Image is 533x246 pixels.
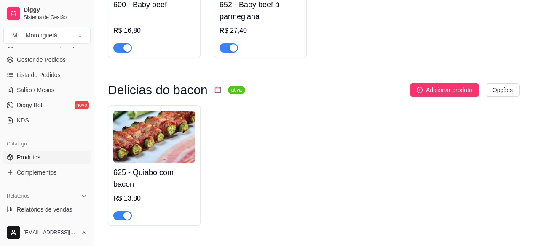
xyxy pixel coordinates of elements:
[3,222,91,243] button: [EMAIL_ADDRESS][DOMAIN_NAME]
[417,87,423,93] span: plus-circle
[3,151,91,164] a: Produtos
[426,85,472,95] span: Adicionar produto
[3,137,91,151] div: Catálogo
[3,53,91,66] a: Gestor de Pedidos
[17,71,61,79] span: Lista de Pedidos
[17,153,40,161] span: Produtos
[17,205,72,214] span: Relatórios de vendas
[17,116,29,124] span: KDS
[24,229,77,236] span: [EMAIL_ADDRESS][DOMAIN_NAME]
[214,86,221,93] span: calendar
[220,26,301,36] div: R$ 27,40
[410,83,479,97] button: Adicionar produto
[113,26,195,36] div: R$ 16,80
[26,31,62,40] div: Moronguetá ...
[3,218,91,231] a: Relatório de clientes
[3,83,91,97] a: Salão / Mesas
[493,85,513,95] span: Opções
[24,14,87,21] span: Sistema de Gestão
[11,31,19,40] span: M
[113,167,195,190] h4: 625 - Quiabo com bacon
[486,83,520,97] button: Opções
[17,86,54,94] span: Salão / Mesas
[24,6,87,14] span: Diggy
[108,85,208,95] h3: Delicias do bacon
[3,27,91,44] button: Select a team
[3,203,91,216] a: Relatórios de vendas
[113,193,195,204] div: R$ 13,80
[17,101,43,109] span: Diggy Bot
[17,168,56,177] span: Complementos
[3,166,91,179] a: Complementos
[7,193,29,199] span: Relatórios
[3,114,91,127] a: KDS
[3,68,91,82] a: Lista de Pedidos
[3,98,91,112] a: Diggy Botnovo
[3,3,91,24] a: DiggySistema de Gestão
[113,111,195,163] img: product-image
[228,86,245,94] sup: ativa
[17,56,66,64] span: Gestor de Pedidos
